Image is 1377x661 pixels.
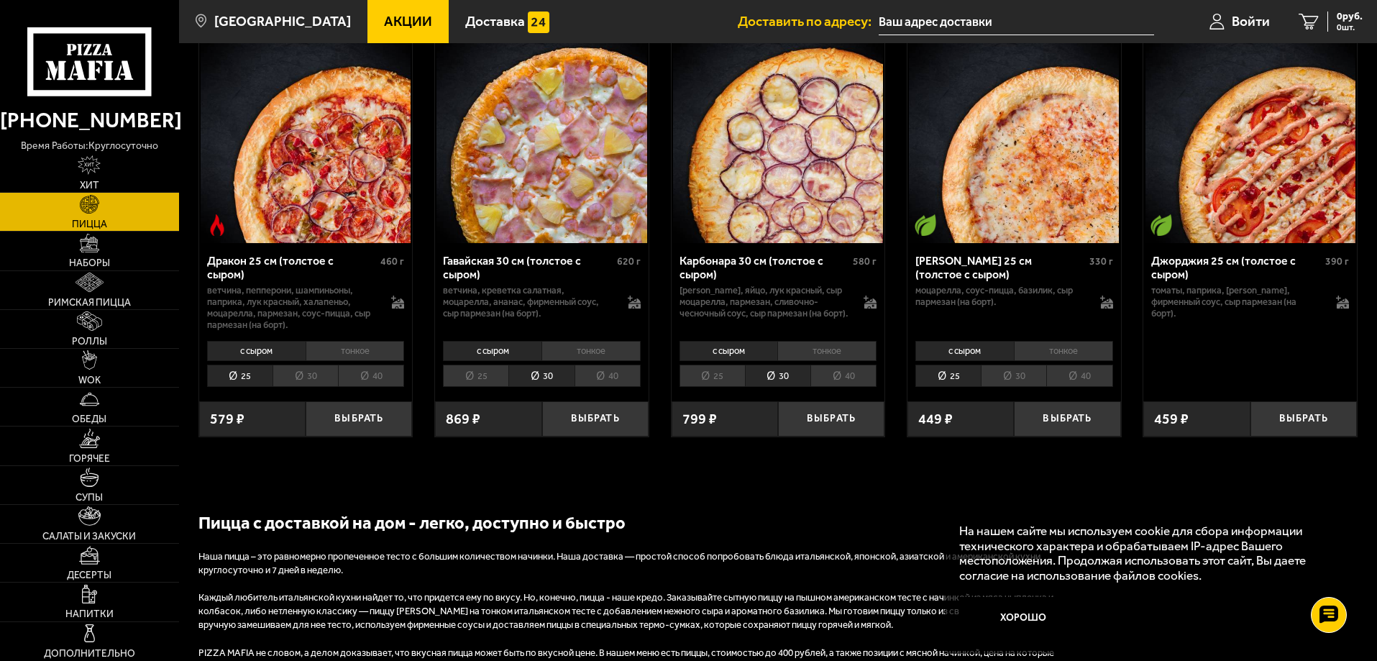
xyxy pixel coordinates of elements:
[72,414,106,424] span: Обеды
[48,298,131,308] span: Римская пицца
[446,412,480,427] span: 869 ₽
[198,511,1061,535] h2: Пицца с доставкой на дом - легко, доступно и быстро
[738,14,879,28] span: Доставить по адресу:
[853,255,877,268] span: 580 г
[207,365,273,387] li: 25
[76,493,103,503] span: Супы
[1151,254,1322,281] div: Джорджия 25 см (толстое с сыром)
[617,255,641,268] span: 620 г
[465,14,525,28] span: Доставка
[435,33,649,243] a: Гавайская 30 см (толстое с сыром)
[306,341,405,361] li: тонкое
[69,454,110,464] span: Горячее
[682,412,717,427] span: 799 ₽
[1143,33,1357,243] a: Вегетарианское блюдоДжорджия 25 см (толстое с сыром)
[1325,255,1349,268] span: 390 г
[672,33,885,243] a: Карбонара 30 см (толстое с сыром)
[443,341,541,361] li: с сыром
[981,365,1046,387] li: 30
[915,341,1014,361] li: с сыром
[380,255,404,268] span: 460 г
[680,254,850,281] div: Карбонара 30 см (толстое с сыром)
[1014,341,1113,361] li: тонкое
[201,33,411,243] img: Дракон 25 см (толстое с сыром)
[210,412,244,427] span: 579 ₽
[443,365,508,387] li: 25
[80,181,99,191] span: Хит
[879,9,1154,35] input: Ваш адрес доставки
[273,365,338,387] li: 30
[443,285,613,319] p: ветчина, креветка салатная, моцарелла, ананас, фирменный соус, сыр пармезан (на борт).
[198,591,1061,632] p: Каждый любитель итальянской кухни найдет то, что придется ему по вкусу. Но, конечно, пицца - наше...
[306,401,412,437] button: Выбрать
[1337,12,1363,22] span: 0 руб.
[778,401,884,437] button: Выбрать
[207,341,306,361] li: с сыром
[915,365,981,387] li: 25
[1250,401,1357,437] button: Выбрать
[207,285,378,331] p: ветчина, пепперони, шампиньоны, паприка, лук красный, халапеньо, моцарелла, пармезан, соус-пицца,...
[810,365,877,387] li: 40
[680,285,850,319] p: [PERSON_NAME], яйцо, лук красный, сыр Моцарелла, пармезан, сливочно-чесночный соус, сыр пармезан ...
[959,597,1089,640] button: Хорошо
[384,14,432,28] span: Акции
[673,33,883,243] img: Карбонара 30 см (толстое с сыром)
[1014,401,1120,437] button: Выбрать
[909,33,1119,243] img: Маргарита 25 см (толстое с сыром)
[915,214,936,236] img: Вегетарианское блюдо
[1151,285,1322,319] p: томаты, паприка, [PERSON_NAME], фирменный соус, сыр пармезан (на борт).
[436,33,646,243] img: Гавайская 30 см (толстое с сыром)
[214,14,351,28] span: [GEOGRAPHIC_DATA]
[907,33,1121,243] a: Вегетарианское блюдоМаргарита 25 см (толстое с сыром)
[745,365,810,387] li: 30
[69,258,110,268] span: Наборы
[443,254,613,281] div: Гавайская 30 см (толстое с сыром)
[72,337,107,347] span: Роллы
[207,254,378,281] div: Дракон 25 см (толстое с сыром)
[72,219,107,229] span: Пицца
[508,365,574,387] li: 30
[1150,214,1172,236] img: Вегетарианское блюдо
[959,524,1335,583] p: На нашем сайте мы используем cookie для сбора информации технического характера и обрабатываем IP...
[78,375,101,386] span: WOK
[542,401,649,437] button: Выбрать
[199,33,413,243] a: Острое блюдоДракон 25 см (толстое с сыром)
[42,532,136,542] span: Салаты и закуски
[1089,255,1113,268] span: 330 г
[1046,365,1112,387] li: 40
[198,550,1061,578] p: Наша пицца – это равномерно пропеченное тесто с большим количеством начинки. Наша доставка — прос...
[915,285,1086,308] p: моцарелла, соус-пицца, базилик, сыр пармезан (на борт).
[1154,412,1189,427] span: 459 ₽
[338,365,404,387] li: 40
[915,254,1086,281] div: [PERSON_NAME] 25 см (толстое с сыром)
[1337,23,1363,32] span: 0 шт.
[680,341,778,361] li: с сыром
[918,412,953,427] span: 449 ₽
[1232,14,1270,28] span: Войти
[206,214,228,236] img: Острое блюдо
[67,570,111,580] span: Десерты
[44,649,135,659] span: Дополнительно
[1145,33,1355,243] img: Джорджия 25 см (толстое с сыром)
[680,365,745,387] li: 25
[575,365,641,387] li: 40
[528,12,549,33] img: 15daf4d41897b9f0e9f617042186c801.svg
[541,341,641,361] li: тонкое
[65,609,114,619] span: Напитки
[777,341,877,361] li: тонкое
